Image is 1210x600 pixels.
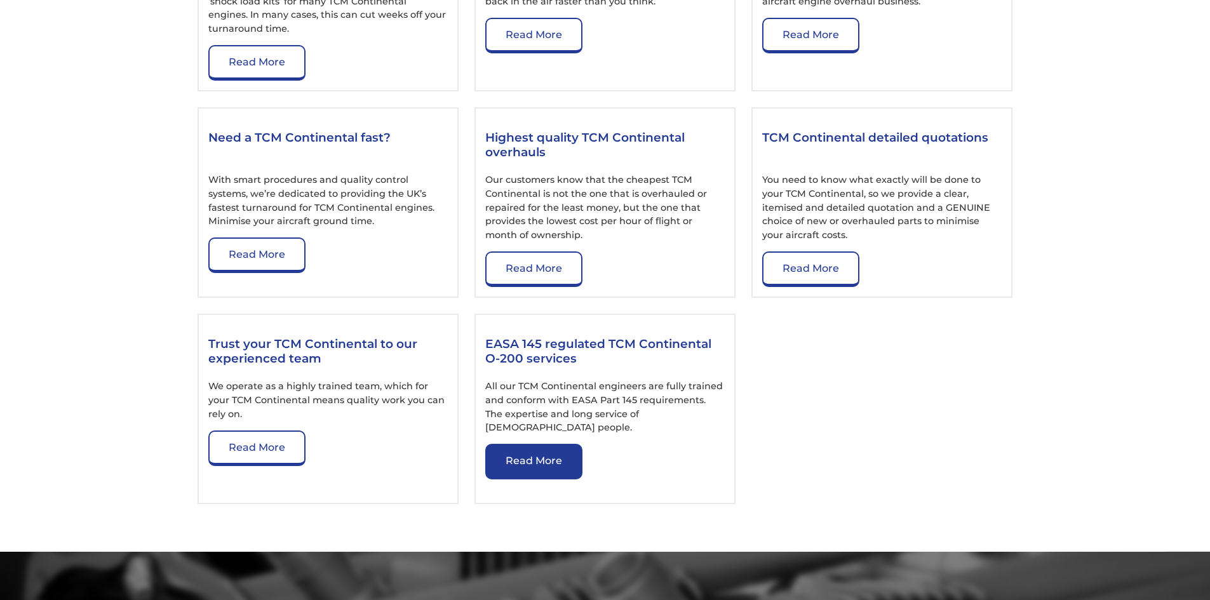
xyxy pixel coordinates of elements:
p: With smart procedures and quality control systems, we’re dedicated to providing the UK’s fastest ... [208,173,448,228]
a: Read More [762,251,859,287]
h3: Highest quality TCM Continental overhauls [485,130,725,162]
p: Our customers know that the cheapest TCM Continental is not the one that is overhauled or repaire... [485,173,725,242]
p: All our TCM Continental engineers are fully trained and conform with EASA Part 145 requirements. ... [485,380,725,434]
a: Read More [208,430,306,466]
a: Read More [485,18,582,53]
h3: EASA 145 regulated TCM Continental O-200 services [485,337,725,368]
a: Read More [208,237,306,273]
h3: Need a TCM Continental fast? [208,130,448,162]
p: We operate as a highly trained team, which for your TCM Continental means quality work you can re... [208,380,448,421]
p: You need to know what exactly will be done to your TCM Continental, so we provide a clear, itemis... [762,173,1002,242]
h3: Trust your TCM Continental to our experienced team [208,337,448,368]
a: Read More [485,444,582,479]
a: Read More [208,45,306,81]
h3: TCM Continental detailed quotations [762,130,1002,162]
a: Read More [485,251,582,287]
a: Read More [762,18,859,53]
